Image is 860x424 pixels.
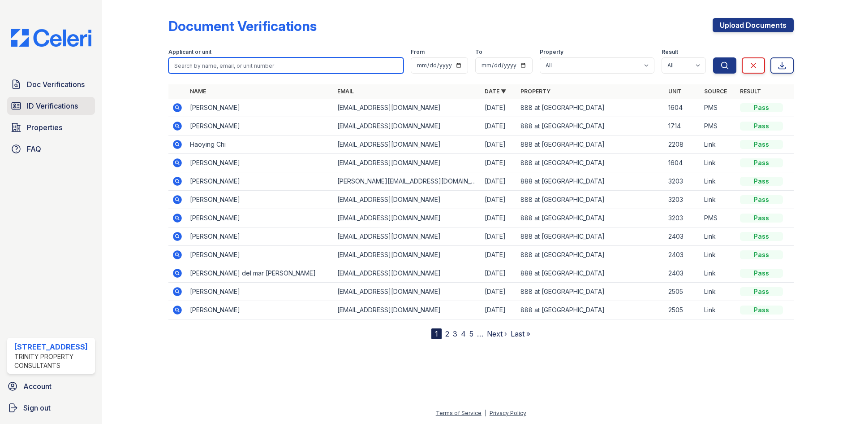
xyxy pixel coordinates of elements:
span: Doc Verifications [27,79,85,90]
td: [PERSON_NAME] del mar [PERSON_NAME] [186,264,334,283]
td: PMS [701,209,736,227]
div: Trinity Property Consultants [14,352,91,370]
a: FAQ [7,140,95,158]
div: Pass [740,195,783,204]
a: Privacy Policy [490,410,526,416]
td: Haoying Chi [186,136,334,154]
td: [DATE] [481,246,517,264]
td: 888 at [GEOGRAPHIC_DATA] [517,227,664,246]
td: 888 at [GEOGRAPHIC_DATA] [517,136,664,154]
td: [EMAIL_ADDRESS][DOMAIN_NAME] [334,264,481,283]
div: Pass [740,269,783,278]
td: [DATE] [481,209,517,227]
a: Sign out [4,399,99,417]
td: [EMAIL_ADDRESS][DOMAIN_NAME] [334,283,481,301]
div: | [485,410,486,416]
div: Pass [740,103,783,112]
td: 888 at [GEOGRAPHIC_DATA] [517,246,664,264]
a: Unit [668,88,682,95]
label: To [475,48,482,56]
td: Link [701,246,736,264]
label: Applicant or unit [168,48,211,56]
div: Document Verifications [168,18,317,34]
div: Pass [740,250,783,259]
td: [DATE] [481,264,517,283]
label: From [411,48,425,56]
td: [EMAIL_ADDRESS][DOMAIN_NAME] [334,117,481,136]
td: Link [701,227,736,246]
input: Search by name, email, or unit number [168,57,404,74]
td: 888 at [GEOGRAPHIC_DATA] [517,172,664,191]
td: 2403 [665,264,701,283]
td: 888 at [GEOGRAPHIC_DATA] [517,154,664,172]
td: PMS [701,117,736,136]
img: CE_Logo_Blue-a8612792a0a2168367f1c8372b55b34899dd931a85d93a1a3d3e32e68fde9ad4.png [4,29,99,47]
div: 1 [431,328,442,339]
a: Account [4,377,99,395]
label: Property [540,48,563,56]
td: 888 at [GEOGRAPHIC_DATA] [517,209,664,227]
td: 888 at [GEOGRAPHIC_DATA] [517,283,664,301]
td: [PERSON_NAME] [186,117,334,136]
div: Pass [740,306,783,315]
td: [EMAIL_ADDRESS][DOMAIN_NAME] [334,136,481,154]
a: Last » [511,329,530,338]
td: [EMAIL_ADDRESS][DOMAIN_NAME] [334,301,481,319]
td: 2403 [665,246,701,264]
a: Doc Verifications [7,75,95,93]
label: Result [662,48,678,56]
td: 888 at [GEOGRAPHIC_DATA] [517,301,664,319]
td: 3203 [665,209,701,227]
a: Source [704,88,727,95]
a: Next › [487,329,507,338]
td: [PERSON_NAME] [186,172,334,191]
div: Pass [740,287,783,296]
td: [PERSON_NAME] [186,209,334,227]
td: 888 at [GEOGRAPHIC_DATA] [517,191,664,209]
td: 1604 [665,99,701,117]
td: 2505 [665,301,701,319]
td: [DATE] [481,154,517,172]
div: [STREET_ADDRESS] [14,341,91,352]
a: Upload Documents [713,18,794,32]
td: 1714 [665,117,701,136]
a: Email [337,88,354,95]
td: 2505 [665,283,701,301]
td: [DATE] [481,301,517,319]
span: Properties [27,122,62,133]
span: FAQ [27,144,41,154]
td: [DATE] [481,172,517,191]
div: Pass [740,177,783,186]
td: [DATE] [481,227,517,246]
a: Terms of Service [436,410,482,416]
div: Pass [740,214,783,223]
td: 2208 [665,136,701,154]
td: PMS [701,99,736,117]
td: [EMAIL_ADDRESS][DOMAIN_NAME] [334,246,481,264]
a: ID Verifications [7,97,95,115]
span: … [477,328,483,339]
a: 3 [453,329,457,338]
span: Account [23,381,52,392]
td: Link [701,191,736,209]
div: Pass [740,158,783,167]
a: Result [740,88,761,95]
span: Sign out [23,402,51,413]
div: Pass [740,232,783,241]
td: [PERSON_NAME] [186,301,334,319]
td: [EMAIL_ADDRESS][DOMAIN_NAME] [334,99,481,117]
a: Name [190,88,206,95]
td: [PERSON_NAME] [186,283,334,301]
td: [DATE] [481,191,517,209]
td: 888 at [GEOGRAPHIC_DATA] [517,99,664,117]
td: Link [701,301,736,319]
td: [DATE] [481,136,517,154]
a: 4 [461,329,466,338]
td: 3203 [665,191,701,209]
td: [PERSON_NAME] [186,191,334,209]
td: [EMAIL_ADDRESS][DOMAIN_NAME] [334,227,481,246]
td: [PERSON_NAME] [186,246,334,264]
td: [DATE] [481,99,517,117]
span: ID Verifications [27,101,78,111]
